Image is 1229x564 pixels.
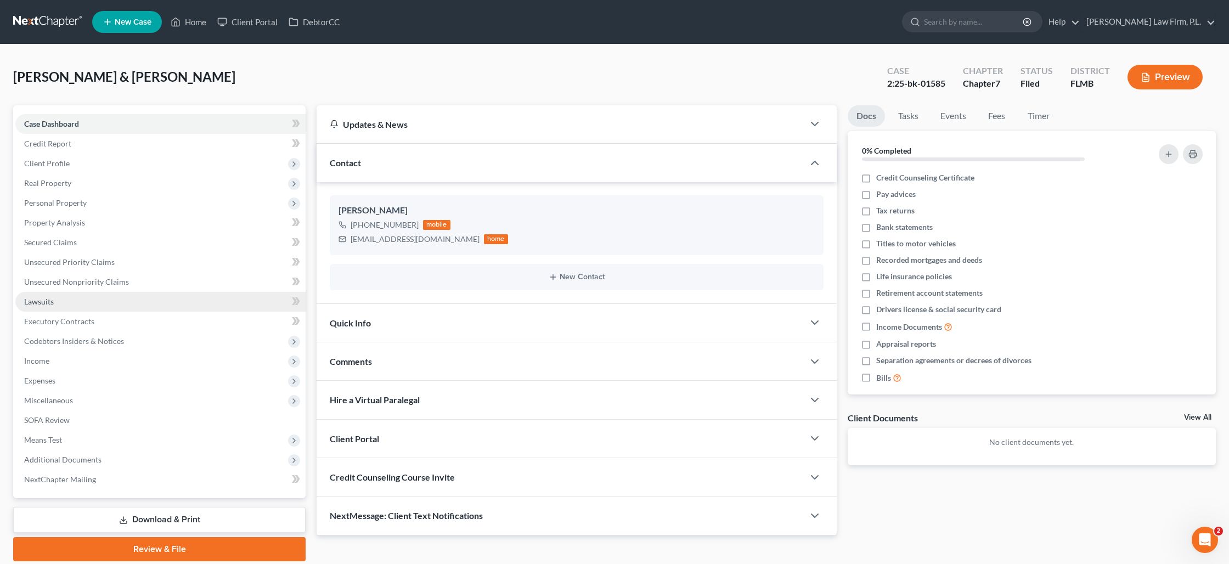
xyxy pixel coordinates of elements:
input: Search by name... [924,12,1024,32]
span: Appraisal reports [876,339,936,349]
div: Updates & News [330,119,791,130]
div: Client Documents [848,412,918,424]
div: Chapter [963,65,1003,77]
span: 7 [995,78,1000,88]
span: [PERSON_NAME] & [PERSON_NAME] [13,69,235,84]
span: Additional Documents [24,455,102,464]
strong: 0% Completed [862,146,911,155]
span: Credit Counseling Course Invite [330,472,455,482]
span: Real Property [24,178,71,188]
span: Property Analysis [24,218,85,227]
div: FLMB [1070,77,1110,90]
div: 2:25-bk-01585 [887,77,945,90]
span: SOFA Review [24,415,70,425]
button: New Contact [339,273,815,281]
a: Executory Contracts [15,312,306,331]
span: Quick Info [330,318,371,328]
div: [PERSON_NAME] [339,204,815,217]
div: Case [887,65,945,77]
div: Status [1021,65,1053,77]
span: New Case [115,18,151,26]
span: Contact [330,157,361,168]
span: Unsecured Priority Claims [24,257,115,267]
span: Tax returns [876,205,915,216]
a: Client Portal [212,12,283,32]
p: No client documents yet. [856,437,1207,448]
a: Timer [1019,105,1058,127]
span: Titles to motor vehicles [876,238,956,249]
span: Personal Property [24,198,87,207]
a: Events [932,105,975,127]
span: Comments [330,356,372,366]
a: Review & File [13,537,306,561]
span: Lawsuits [24,297,54,306]
span: Pay advices [876,189,916,200]
span: Expenses [24,376,55,385]
span: Hire a Virtual Paralegal [330,394,420,405]
div: mobile [423,220,450,230]
a: Fees [979,105,1014,127]
div: [EMAIL_ADDRESS][DOMAIN_NAME] [351,234,480,245]
a: Help [1043,12,1080,32]
span: Bank statements [876,222,933,233]
button: Preview [1127,65,1203,89]
span: Income [24,356,49,365]
span: Bills [876,373,891,383]
span: Credit Counseling Certificate [876,172,974,183]
a: Home [165,12,212,32]
a: Property Analysis [15,213,306,233]
span: Retirement account statements [876,287,983,298]
span: NextMessage: Client Text Notifications [330,510,483,521]
span: Miscellaneous [24,396,73,405]
span: Client Profile [24,159,70,168]
span: Unsecured Nonpriority Claims [24,277,129,286]
span: Recorded mortgages and deeds [876,255,982,266]
a: Unsecured Nonpriority Claims [15,272,306,292]
span: Case Dashboard [24,119,79,128]
a: Secured Claims [15,233,306,252]
span: 2 [1214,527,1223,535]
span: Drivers license & social security card [876,304,1001,315]
span: Client Portal [330,433,379,444]
span: NextChapter Mailing [24,475,96,484]
span: Income Documents [876,322,942,332]
a: DebtorCC [283,12,345,32]
a: Download & Print [13,507,306,533]
span: Secured Claims [24,238,77,247]
a: View All [1184,414,1211,421]
a: SOFA Review [15,410,306,430]
span: Life insurance policies [876,271,952,282]
span: Means Test [24,435,62,444]
a: Lawsuits [15,292,306,312]
a: Unsecured Priority Claims [15,252,306,272]
a: Credit Report [15,134,306,154]
div: Chapter [963,77,1003,90]
span: Separation agreements or decrees of divorces [876,355,1031,366]
div: home [484,234,508,244]
a: Tasks [889,105,927,127]
span: Codebtors Insiders & Notices [24,336,124,346]
a: [PERSON_NAME] Law Firm, P.L. [1081,12,1215,32]
a: Case Dashboard [15,114,306,134]
span: Executory Contracts [24,317,94,326]
div: [PHONE_NUMBER] [351,219,419,230]
span: Credit Report [24,139,71,148]
div: Filed [1021,77,1053,90]
a: Docs [848,105,885,127]
div: District [1070,65,1110,77]
iframe: Intercom live chat [1192,527,1218,553]
a: NextChapter Mailing [15,470,306,489]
